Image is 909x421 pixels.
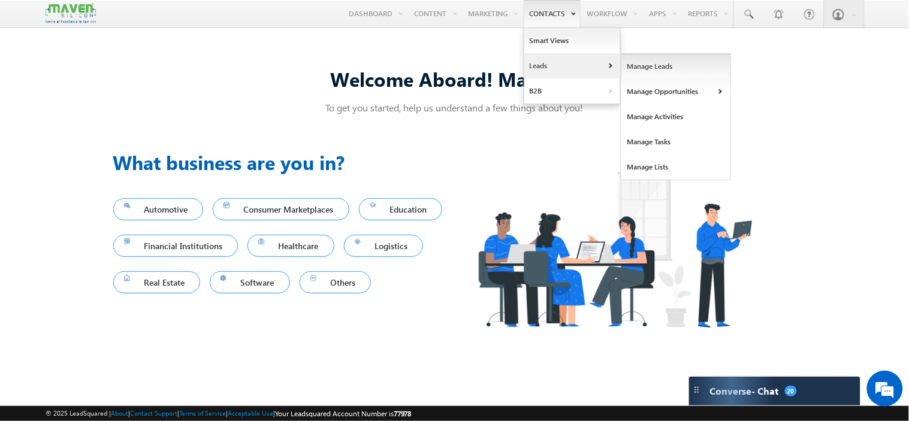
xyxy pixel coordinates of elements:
a: About [111,409,128,417]
span: Others [310,274,361,290]
span: Automotive [124,201,193,217]
a: Manage Leads [621,54,731,79]
a: B2B [524,78,620,104]
a: Manage Opportunities [621,79,731,104]
span: Real Estate [124,274,190,290]
h3: What business are you in? [113,148,455,177]
span: Education [370,201,432,217]
span: Logistics [355,238,413,254]
a: Contact Support [130,409,177,417]
img: Industry.png [455,148,775,351]
span: Consumer Marketplaces [224,201,339,217]
a: Terms of Service [179,409,226,417]
a: Manage Activities [621,104,731,129]
span: © 2025 LeadSquared | | | | | [46,408,412,419]
span: 20 [785,386,797,396]
div: Welcome Aboard! Manager [113,66,796,92]
span: 77978 [394,409,412,418]
a: Smart Views [524,28,620,53]
img: Custom Logo [46,3,96,24]
a: Leads [524,53,620,78]
span: Healthcare [258,238,324,254]
a: Manage Tasks [621,129,731,155]
img: carter-drag [692,385,702,395]
span: Software [221,274,279,290]
span: Financial Institutions [124,238,228,254]
span: Your Leadsquared Account Number is [275,409,412,418]
a: Manage Lists [621,155,731,180]
p: To get you started, help us understand a few things about you! [113,101,796,114]
a: Acceptable Use [228,409,273,417]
